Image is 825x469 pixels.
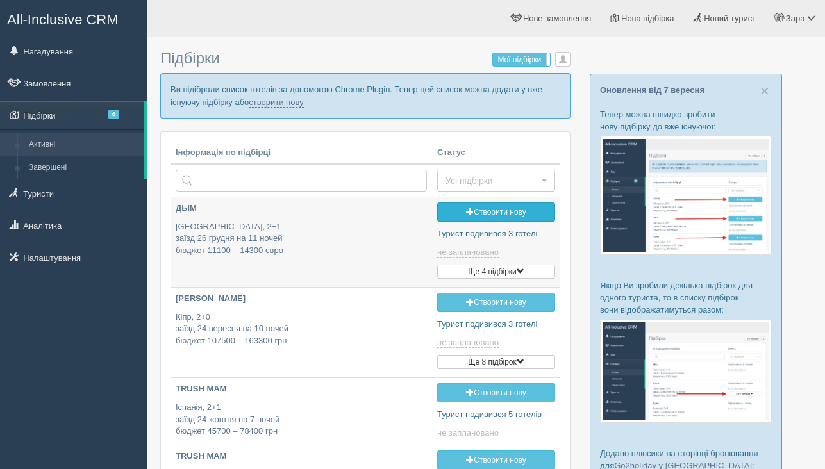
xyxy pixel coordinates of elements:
[600,108,772,133] p: Тепер можна швидко зробити нову підбірку до вже існуючої:
[704,13,756,23] span: Новий турист
[176,311,427,347] p: Кіпр, 2+0 заїзд 24 вересня на 10 ночей бюджет 107500 – 163300 грн
[176,170,427,192] input: Пошук за країною або туристом
[176,402,427,438] p: Іспанія, 2+1 заїзд 24 жовтня на 7 ночей бюджет 45700 – 78400 грн
[108,110,119,119] span: 6
[171,142,432,165] th: Інформація по підбірці
[23,133,144,156] a: Активні
[176,221,427,257] p: [GEOGRAPHIC_DATA], 2+1 заїзд 26 грудня на 11 ночей бюджет 11100 – 14300 євро
[600,85,704,95] a: Оновлення від 7 вересня
[621,13,674,23] span: Нова підбірка
[160,49,220,67] span: Підбірки
[176,450,427,463] p: TRUSH MAM
[171,288,432,358] a: [PERSON_NAME] Кіпр, 2+0заїзд 24 вересня на 10 ночейбюджет 107500 – 163300 грн
[437,202,555,222] a: Створити нову
[437,318,555,331] p: Турист подивився 3 готелі
[176,383,427,395] p: TRUSH MAM
[761,83,769,98] span: ×
[600,279,772,316] p: Якщо Ви зробили декілька підбірок для одного туриста, то в списку підбірок вони відображатимуться...
[437,247,499,258] span: не заплановано
[176,293,427,305] p: [PERSON_NAME]
[160,73,571,118] p: Ви підібрали список готелів за допомогою Chrome Plugin. Тепер цей список можна додати у вже існую...
[437,338,501,348] a: не заплановано
[171,197,432,267] a: ДЫМ [GEOGRAPHIC_DATA], 2+1заїзд 26 грудня на 11 ночейбюджет 11100 – 14300 євро
[432,142,560,165] th: Статус
[446,174,538,187] span: Усі підбірки
[600,136,772,254] img: %D0%BF%D1%96%D0%B4%D0%B1%D1%96%D1%80%D0%BA%D0%B0-%D1%82%D1%83%D1%80%D0%B8%D1%81%D1%82%D1%83-%D1%8...
[7,12,119,28] span: All-Inclusive CRM
[437,428,501,438] a: не заплановано
[437,428,499,438] span: не заплановано
[437,338,499,348] span: не заплановано
[437,170,555,192] button: Усі підбірки
[437,409,555,421] p: Турист подивився 5 готелів
[437,228,555,240] p: Турист подивився 3 готелі
[786,13,805,23] span: Зара
[437,293,555,312] a: Створити нову
[249,97,303,108] a: створити нову
[437,247,501,258] a: не заплановано
[437,383,555,402] a: Створити нову
[437,265,555,279] button: Ще 4 підбірки
[176,202,427,215] p: ДЫМ
[600,319,772,422] img: %D0%BF%D1%96%D0%B4%D0%B1%D1%96%D1%80%D0%BA%D0%B8-%D0%B3%D1%80%D1%83%D0%BF%D0%B0-%D1%81%D1%80%D0%B...
[437,355,555,369] button: Ще 8 підбірок
[761,84,769,97] button: Close
[493,53,550,66] label: Мої підбірки
[523,13,591,23] span: Нове замовлення
[1,1,147,36] a: All-Inclusive CRM
[23,156,144,179] a: Завершені
[171,378,432,443] a: TRUSH MAM Іспанія, 2+1заїзд 24 жовтня на 7 ночейбюджет 45700 – 78400 грн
